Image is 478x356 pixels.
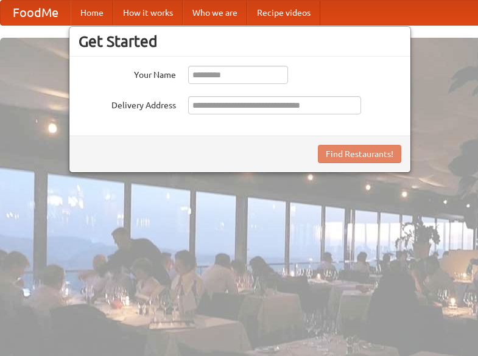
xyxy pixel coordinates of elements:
[183,1,247,25] a: Who we are
[247,1,320,25] a: Recipe videos
[318,145,401,163] button: Find Restaurants!
[71,1,113,25] a: Home
[79,66,176,81] label: Your Name
[79,32,401,51] h3: Get Started
[113,1,183,25] a: How it works
[1,1,71,25] a: FoodMe
[79,96,176,111] label: Delivery Address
